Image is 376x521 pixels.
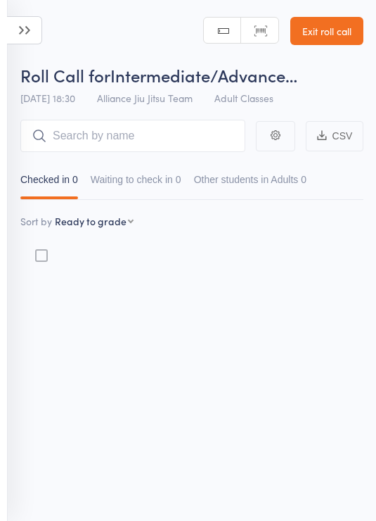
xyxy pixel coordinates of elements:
[20,167,78,199] button: Checked in0
[194,167,306,199] button: Other students in Adults0
[72,174,78,185] div: 0
[301,174,306,185] div: 0
[91,167,181,199] button: Waiting to check in0
[110,63,297,87] span: Intermediate/Advance…
[214,91,273,105] span: Adult Classes
[97,91,193,105] span: Alliance Jiu Jitsu Team
[176,174,181,185] div: 0
[20,63,110,87] span: Roll Call for
[306,121,363,151] button: CSV
[20,120,245,152] input: Search by name
[290,17,363,45] a: Exit roll call
[55,214,127,228] div: Ready to grade
[20,214,52,228] label: Sort by
[20,91,75,105] span: [DATE] 18:30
